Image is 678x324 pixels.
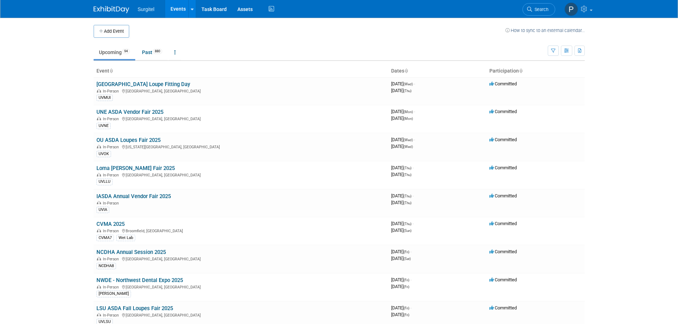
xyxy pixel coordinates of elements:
[391,305,411,310] span: [DATE]
[412,193,414,198] span: -
[97,173,101,176] img: In-Person Event
[489,305,517,310] span: Committed
[97,201,101,205] img: In-Person Event
[404,250,409,254] span: (Fri)
[489,249,517,254] span: Committed
[412,165,414,170] span: -
[391,312,409,317] span: [DATE]
[391,221,414,226] span: [DATE]
[103,257,121,261] span: In-Person
[96,207,109,213] div: UVIA
[391,249,411,254] span: [DATE]
[489,277,517,282] span: Committed
[414,137,415,142] span: -
[404,257,411,261] span: (Sat)
[404,201,411,205] span: (Thu)
[391,165,414,170] span: [DATE]
[564,2,578,16] img: Paul Wisniewski
[391,172,411,177] span: [DATE]
[532,7,548,12] span: Search
[103,201,121,206] span: In-Person
[404,145,413,149] span: (Wed)
[404,117,413,121] span: (Mon)
[96,277,183,283] a: NWDE - Northwest Dental Expo 2025
[97,313,101,317] img: In-Person Event
[96,312,385,318] div: [GEOGRAPHIC_DATA], [GEOGRAPHIC_DATA]
[103,313,121,318] span: In-Person
[96,249,166,255] a: NCDHA Annual Session 2025
[96,165,175,171] a: Loma [PERSON_NAME] Fair 2025
[388,65,487,77] th: Dates
[96,305,173,312] a: LSU ASDA Fall Loupes Fair 2025
[138,6,154,12] span: Surgitel
[96,151,111,157] div: UVOK
[96,172,385,177] div: [GEOGRAPHIC_DATA], [GEOGRAPHIC_DATA]
[404,138,413,142] span: (Wed)
[153,49,162,54] span: 880
[391,109,415,114] span: [DATE]
[404,194,411,198] span: (Thu)
[96,116,385,121] div: [GEOGRAPHIC_DATA], [GEOGRAPHIC_DATA]
[96,137,161,143] a: OU ASDA Loupes Fair 2025
[519,68,522,74] a: Sort by Participation Type
[489,137,517,142] span: Committed
[404,110,413,114] span: (Mon)
[96,95,113,101] div: UVMUI
[96,235,114,241] div: CVMA7
[97,229,101,232] img: In-Person Event
[96,88,385,94] div: [GEOGRAPHIC_DATA], [GEOGRAPHIC_DATA]
[522,3,555,16] a: Search
[94,25,129,38] button: Add Event
[404,222,411,226] span: (Thu)
[97,117,101,120] img: In-Person Event
[404,173,411,177] span: (Thu)
[137,46,168,59] a: Past880
[414,109,415,114] span: -
[414,81,415,86] span: -
[404,306,409,310] span: (Fri)
[489,221,517,226] span: Committed
[103,117,121,121] span: In-Person
[487,65,585,77] th: Participation
[391,81,415,86] span: [DATE]
[94,46,135,59] a: Upcoming94
[103,229,121,233] span: In-Person
[404,68,408,74] a: Sort by Start Date
[391,137,415,142] span: [DATE]
[96,221,125,227] a: CVMA 2025
[404,82,413,86] span: (Wed)
[94,6,129,13] img: ExhibitDay
[391,144,413,149] span: [DATE]
[94,65,388,77] th: Event
[96,263,116,269] div: NCDHA8
[96,193,171,200] a: IASDA Annual Vendor Fair 2025
[410,277,411,282] span: -
[96,123,111,129] div: UVNE
[404,313,409,317] span: (Fri)
[404,89,411,93] span: (Thu)
[103,145,121,149] span: In-Person
[96,109,163,115] a: UNE ASDA Vendor Fair 2025
[489,109,517,114] span: Committed
[489,81,517,86] span: Committed
[391,256,411,261] span: [DATE]
[404,166,411,170] span: (Thu)
[410,249,411,254] span: -
[103,285,121,290] span: In-Person
[505,28,585,33] a: How to sync to an external calendar...
[489,193,517,198] span: Committed
[96,81,190,87] a: [GEOGRAPHIC_DATA] Loupe Fitting Day
[97,285,101,288] img: In-Person Event
[404,285,409,289] span: (Fri)
[97,89,101,92] img: In-Person Event
[96,228,385,233] div: Broomfield, [GEOGRAPHIC_DATA]
[391,88,411,93] span: [DATE]
[96,291,131,297] div: [PERSON_NAME]
[97,257,101,260] img: In-Person Event
[391,277,411,282] span: [DATE]
[391,193,414,198] span: [DATE]
[489,165,517,170] span: Committed
[96,179,112,185] div: UVLLU
[404,278,409,282] span: (Fri)
[97,145,101,148] img: In-Person Event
